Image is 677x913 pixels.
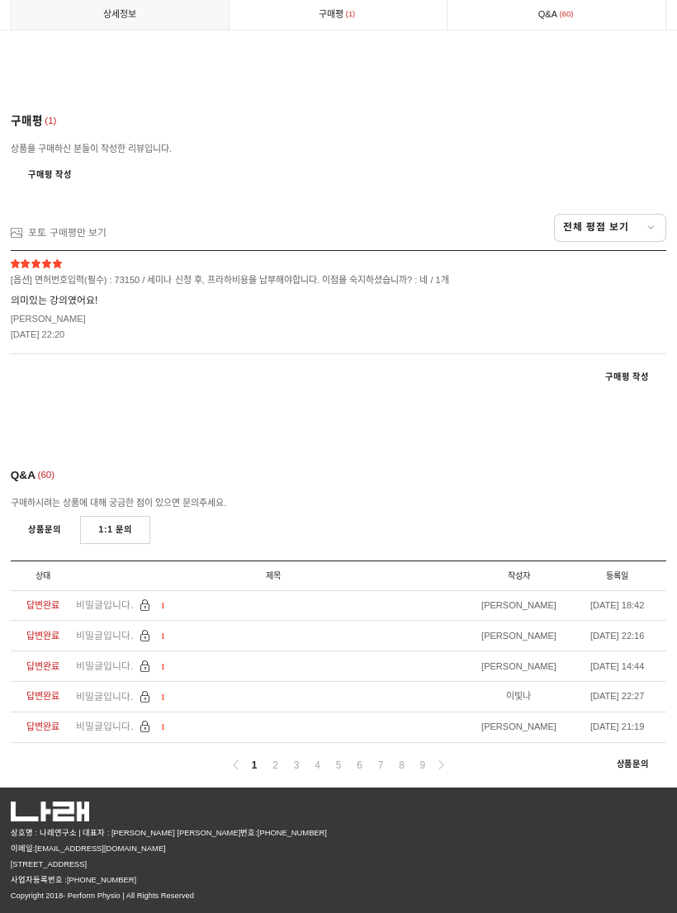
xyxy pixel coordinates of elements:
[11,327,151,343] div: [DATE] 22:20
[11,311,151,327] div: [PERSON_NAME]
[11,860,87,868] span: [STREET_ADDRESS]
[258,829,327,837] a: [PHONE_NUMBER]
[36,468,57,483] span: 60
[11,628,76,644] div: 답변완료
[11,162,89,188] a: 구매평 작성
[11,829,327,837] span: 상호명 : 나래연구소 | 대표자 : [PERSON_NAME] [PERSON_NAME]번호:
[11,688,76,704] div: 답변완료
[11,516,78,544] a: 상품문의
[11,294,502,309] span: 의미있는 강의였어요!
[11,466,57,495] div: Q&A
[11,561,76,590] li: 상태
[28,225,107,241] div: 포토 구매평만 보기
[161,632,165,641] span: 1
[563,220,628,234] span: 전체 평점 보기
[470,591,568,622] li: [PERSON_NAME]
[76,660,133,672] span: 비밀글입니다.
[590,659,645,674] div: [DATE] 14:44
[76,690,470,704] a: 비밀글입니다. 1
[76,629,470,643] a: 비밀글입니다. 1
[309,757,325,773] a: 4
[288,757,305,773] a: 3
[590,598,645,613] div: [DATE] 18:42
[67,876,136,884] a: [PHONE_NUMBER]
[161,723,165,731] span: 1
[590,688,645,704] div: [DATE] 22:27
[393,757,410,773] a: 8
[599,752,666,778] a: 상품문의
[11,659,76,674] div: 답변완료
[470,651,568,682] li: [PERSON_NAME]
[554,214,666,242] a: 전체 평점 보기
[568,561,666,590] li: 등록일
[343,7,357,22] span: 1
[330,757,347,773] a: 5
[11,495,667,511] div: 구매하시려는 상품에 대해 궁금한 점이 있으면 문의주세요.
[470,561,568,590] li: 작성자
[414,757,431,773] a: 9
[161,602,165,610] span: 1
[76,721,133,732] span: 비밀글입니다.
[351,757,367,773] a: 6
[76,599,133,611] span: 비밀글입니다.
[590,628,645,644] div: [DATE] 22:16
[11,892,194,900] span: Copyright 2018- Perform Physio | All Rights Reserved
[161,663,165,671] span: 1
[470,621,568,651] li: [PERSON_NAME]
[470,682,568,712] li: 이빛나
[11,111,59,141] div: 구매평
[76,630,133,641] span: 비밀글입니다.
[470,712,568,743] li: [PERSON_NAME]
[11,844,166,853] span: 이메일:[EMAIL_ADDRESS][DOMAIN_NAME]
[76,660,470,674] a: 비밀글입니다. 1
[76,598,470,613] a: 비밀글입니다. 1
[557,7,575,22] span: 60
[11,225,107,241] a: 포토 구매평만 보기
[372,757,389,773] a: 7
[76,720,470,734] a: 비밀글입니다. 1
[11,272,467,288] span: [옵션] 면허번호입력(필수) : 73150 / 세미나 신청 후, 프라하비용을 납부해야합니다. 이점을 숙지하셨습니까? : 네 / 1개
[588,365,666,391] a: 구매평 작성
[11,141,667,157] div: 상품을 구매하신 분들이 작성한 리뷰입니다.
[267,757,283,773] a: 2
[80,516,150,544] a: 1:1 문의
[161,693,165,702] span: 1
[590,719,645,735] div: [DATE] 21:19
[43,114,59,129] span: 1
[11,802,89,821] img: 5cb63af94c0ba.png
[11,719,76,735] div: 답변완료
[76,691,133,702] span: 비밀글입니다.
[11,876,139,884] span: 사업자등록번호 :
[246,757,263,773] a: 1
[76,561,470,590] li: 제목
[11,598,76,613] div: 답변완료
